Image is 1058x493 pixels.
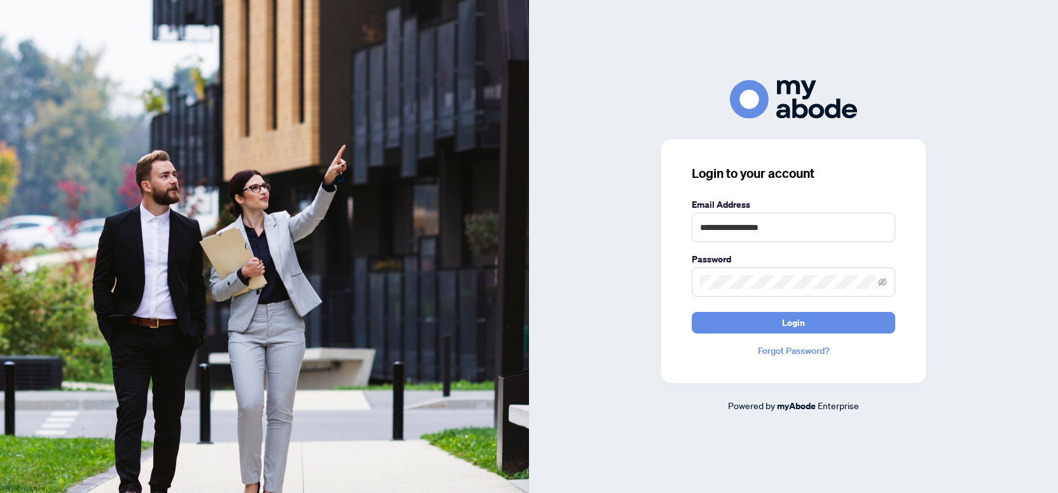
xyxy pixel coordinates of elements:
a: Forgot Password? [692,344,895,358]
label: Password [692,252,895,266]
label: Email Address [692,198,895,212]
h3: Login to your account [692,165,895,182]
a: myAbode [777,399,816,413]
img: ma-logo [730,80,857,119]
span: eye-invisible [878,278,887,287]
span: Powered by [728,400,775,411]
span: Enterprise [818,400,859,411]
span: Login [782,313,805,333]
button: Login [692,312,895,334]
